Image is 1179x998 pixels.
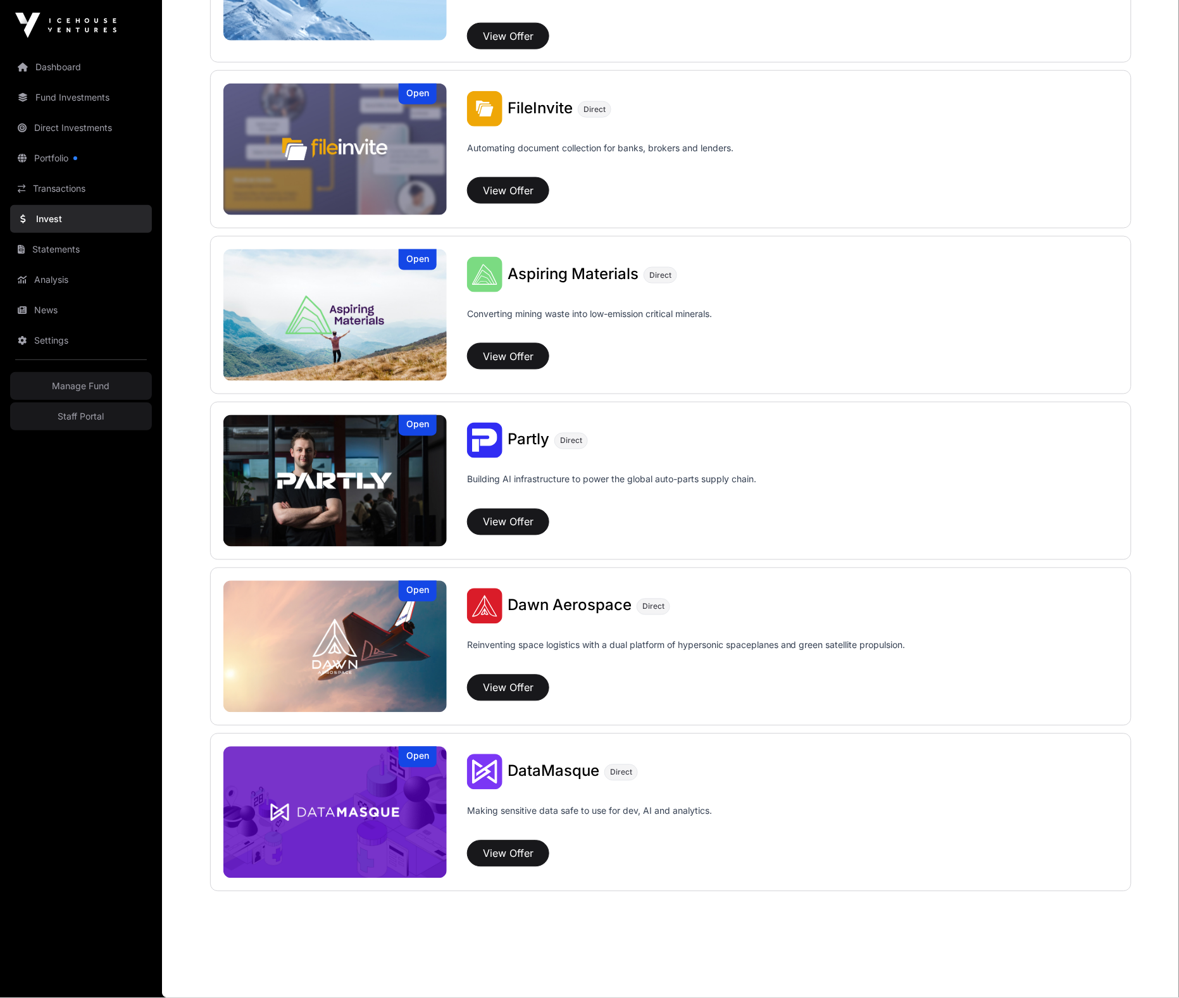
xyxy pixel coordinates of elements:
div: Open [399,415,437,436]
a: News [10,296,152,324]
img: Partly [467,423,502,458]
span: Direct [560,436,582,446]
a: Statements [10,235,152,263]
p: Building AI infrastructure to power the global auto-parts supply chain. [467,473,756,504]
span: Aspiring Materials [508,265,639,283]
a: Fund Investments [10,84,152,111]
span: Direct [583,104,606,115]
img: Partly [223,415,447,547]
a: Aspiring Materials [508,266,639,283]
img: DataMasque [223,747,447,878]
a: DataMasqueOpen [223,747,447,878]
div: Open [399,581,437,602]
p: Automating document collection for banks, brokers and lenders. [467,142,733,172]
img: Dawn Aerospace [467,589,502,624]
div: Open [399,84,437,104]
img: Icehouse Ventures Logo [15,13,116,38]
img: FileInvite [467,91,502,127]
span: Dawn Aerospace [508,596,632,614]
span: Direct [642,602,664,612]
button: View Offer [467,343,549,370]
span: Direct [610,768,632,778]
div: Open [399,249,437,270]
button: View Offer [467,23,549,49]
a: FileInvite [508,101,573,117]
a: Dawn AerospaceOpen [223,581,447,713]
iframe: Chat Widget [1116,937,1179,998]
img: DataMasque [467,754,502,790]
a: DataMasque [508,764,599,780]
p: Reinventing space logistics with a dual platform of hypersonic spaceplanes and green satellite pr... [467,639,906,670]
a: Aspiring MaterialsOpen [223,249,447,381]
span: DataMasque [508,762,599,780]
a: Dawn Aerospace [508,598,632,614]
img: Aspiring Materials [467,257,502,292]
button: View Offer [467,675,549,701]
p: Making sensitive data safe to use for dev, AI and analytics. [467,805,712,835]
a: Partly [508,432,549,449]
a: FileInviteOpen [223,84,447,215]
a: Direct Investments [10,114,152,142]
span: Partly [508,430,549,449]
a: Transactions [10,175,152,203]
span: Direct [649,270,671,280]
a: Portfolio [10,144,152,172]
a: Staff Portal [10,402,152,430]
button: View Offer [467,840,549,867]
a: Settings [10,327,152,354]
a: Analysis [10,266,152,294]
p: Converting mining waste into low-emission critical minerals. [467,308,712,338]
img: Aspiring Materials [223,249,447,381]
span: FileInvite [508,99,573,117]
div: Open [399,747,437,768]
button: View Offer [467,177,549,204]
img: Dawn Aerospace [223,581,447,713]
img: FileInvite [223,84,447,215]
a: PartlyOpen [223,415,447,547]
a: Invest [10,205,152,233]
a: Dashboard [10,53,152,81]
a: Manage Fund [10,372,152,400]
button: View Offer [467,509,549,535]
